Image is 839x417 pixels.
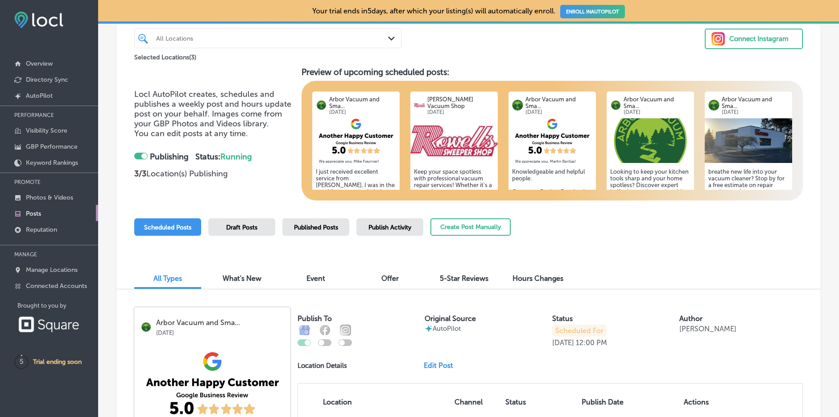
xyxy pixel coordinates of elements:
span: Hours Changes [512,274,563,283]
span: Offer [381,274,399,283]
h5: breathe new life into your vacuum cleaner? Stop by for a free estimate on repair services and ens... [708,168,789,249]
a: Edit Post [424,361,460,370]
span: What's New [223,274,261,283]
p: [DATE] [525,109,592,115]
img: logo [512,100,523,111]
p: Location Details [298,362,347,370]
label: Status [552,314,573,323]
p: Brought to you by [17,302,98,309]
label: Publish To [298,314,332,323]
p: Visibility Score [26,127,67,134]
img: logo [708,100,719,111]
span: 5-Star Reviews [440,274,488,283]
img: a4005c28-8cd3-4951-9c55-eb0903bca055.png [312,118,400,163]
p: Arbor Vacuum and Sma... [722,96,789,109]
p: AutoPilot [433,325,461,333]
p: [PERSON_NAME] [679,325,736,333]
label: Author [679,314,703,323]
div: Connect Instagram [729,32,789,46]
img: d9f2c905-147b-4aab-aa56-e3f2d106f645.png [508,118,596,163]
p: AutoPilot [26,92,53,100]
span: Running [220,152,252,162]
img: 17204698408686b325-0ede-42bc-a78f-6fa00b6730a8_unnamed.jpg [410,118,498,163]
span: Published Posts [294,224,338,231]
p: Photos & Videos [26,194,73,201]
p: Selected Locations ( 3 ) [134,50,196,61]
span: You can edit posts at any time. [134,129,248,138]
span: All Types [153,274,182,283]
img: logo [414,100,425,111]
p: 12:00 PM [576,338,607,347]
p: Overview [26,60,53,67]
img: fda3e92497d09a02dc62c9cd864e3231.png [14,12,63,28]
p: Arbor Vacuum and Sma... [329,96,396,109]
p: Arbor Vacuum and Sma... [624,96,690,109]
a: ENROLL INAUTOPILOT [560,5,625,18]
p: Keyword Rankings [26,159,78,167]
h5: Looking to keep your kitchen tools sharp and your home spotless? Discover expert knife sharpening... [610,168,690,269]
p: [DATE] [722,109,789,115]
label: Original Source [425,314,476,323]
img: 17204698483233047c-7d14-4f0b-863a-da4cb92cea79_2022-04-28.jpg [705,118,792,163]
img: 1720469815fd5c87ce-fc10-4e48-ad77-938a9037e276_unnamed.png [607,118,694,163]
p: Arbor Vacuum and Sma... [156,319,284,327]
img: Square [17,316,80,333]
p: Reputation [26,226,57,234]
span: Locl AutoPilot creates, schedules and publishes a weekly post and hours update post on your behal... [134,89,291,129]
img: logo [141,321,152,333]
span: Draft Posts [226,224,257,231]
p: Scheduled For [552,325,607,337]
p: Connected Accounts [26,282,87,290]
div: All Locations [156,34,389,42]
p: Your trial ends in 5 days, after which your listing(s) will automatically enroll. [312,7,625,15]
strong: 3 / 3 [134,169,146,179]
button: Connect Instagram [705,29,803,49]
img: logo [316,100,327,111]
span: Publish Activity [368,224,411,231]
p: GBP Performance [26,143,78,150]
img: logo [610,100,621,111]
p: Manage Locations [26,266,78,274]
h5: I just received excellent service from [PERSON_NAME]. I was in the need for a vacuum belt, he wen... [316,168,396,269]
p: Trial ending soon [33,358,82,366]
p: Posts [26,210,41,217]
strong: Status: [195,152,252,162]
p: [DATE] [427,109,494,115]
span: Scheduled Posts [144,224,191,231]
p: [PERSON_NAME] Vacuum Shop [427,96,494,109]
p: Arbor Vacuum and Sma... [525,96,592,109]
img: autopilot-icon [425,325,433,333]
p: [DATE] [552,338,574,347]
text: 5 [20,358,24,366]
p: [DATE] [156,327,284,336]
strong: Publishing [150,152,189,162]
p: Directory Sync [26,76,68,83]
p: Location(s) Publishing [134,169,294,179]
span: Event [306,274,325,283]
button: Create Post Manually [430,218,511,236]
h3: Preview of upcoming scheduled posts: [302,67,803,77]
p: [DATE] [624,109,690,115]
p: [DATE] [329,109,396,115]
h5: Keep your space spotless with professional vacuum repair services! Whether it's a central vacuum ... [414,168,494,269]
h5: Knowledgeable and helpful people. Customer Review Received [DATE] [512,168,592,202]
